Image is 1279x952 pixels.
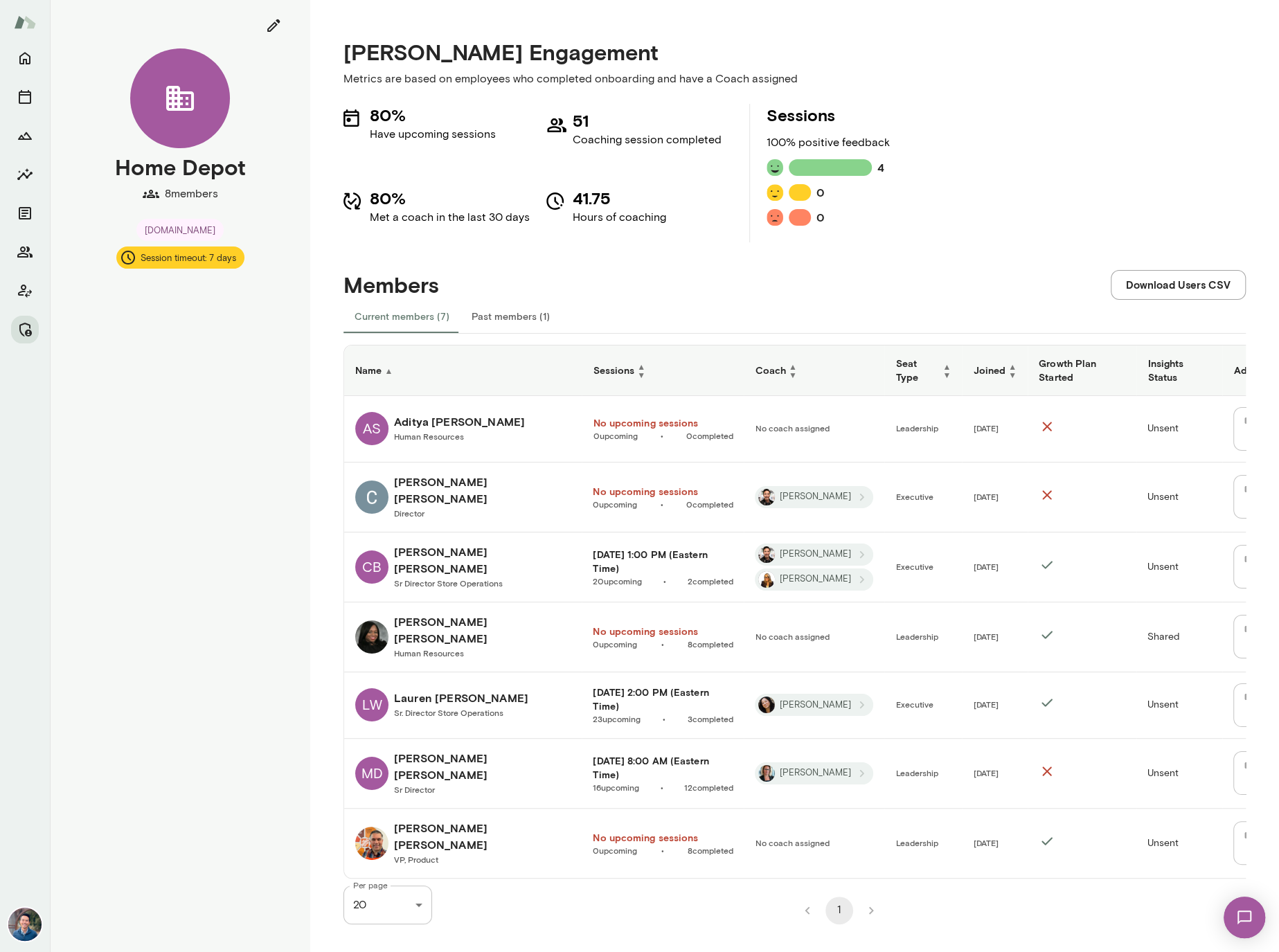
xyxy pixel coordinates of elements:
h6: Coach [755,362,873,379]
h6: Aditya [PERSON_NAME] [394,413,525,430]
button: Past members (1) [460,300,561,333]
h5: 41.75 [573,187,666,209]
span: 3 completed [687,713,733,724]
a: Paul Burke[PERSON_NAME] [PERSON_NAME]VP, Product [355,820,571,867]
img: Mento [14,9,36,35]
a: [DATE] 1:00 PM (Eastern Time) [593,548,733,575]
a: [DATE] 2:00 PM (Eastern Time) [593,685,733,713]
h6: Sessions [593,362,733,379]
td: Shared [1136,602,1222,672]
div: Melissa Lemberg[PERSON_NAME] [755,568,873,591]
a: 8completed [687,638,733,649]
h6: [PERSON_NAME] [PERSON_NAME] [394,750,571,783]
a: No upcoming sessions [593,416,733,430]
a: 12completed [683,782,733,793]
span: Executive [895,562,933,571]
a: 0completed [686,430,733,441]
div: CB [355,550,388,584]
span: 0 upcoming [593,430,637,441]
span: • [593,499,733,510]
span: 16 upcoming [593,782,639,793]
a: No upcoming sessions [593,485,733,499]
p: 8 members [165,186,218,202]
label: Per page [353,879,388,891]
div: AS [355,412,388,445]
span: ▼ [789,370,797,379]
span: ▲ [789,362,797,370]
a: CB[PERSON_NAME] [PERSON_NAME]Sr Director Store Operations [355,544,571,591]
td: Unsent [1136,809,1222,878]
p: Hours of coaching [573,209,666,226]
img: feedback icon [767,184,783,201]
h5: 80% [370,187,530,209]
div: LW [355,688,388,721]
span: [PERSON_NAME] [771,766,859,780]
div: Albert Villarde[PERSON_NAME] [755,486,873,508]
span: [PERSON_NAME] [771,548,859,561]
span: 8 completed [687,845,733,856]
p: Metrics are based on employees who completed onboarding and have a Coach assigned [343,71,1246,87]
td: Unsent [1136,739,1222,809]
a: 8completed [687,845,733,856]
span: 0 upcoming [593,845,637,856]
button: Home [11,44,39,72]
button: Download Users CSV [1111,270,1246,299]
span: ▲ [637,362,645,370]
span: [DATE] [973,768,998,778]
span: Session timeout: 7 days [132,251,244,265]
span: 23 upcoming [593,713,641,724]
span: 8 completed [687,638,733,649]
span: [DATE] [973,423,998,433]
h6: 4 [877,159,884,176]
div: Jennifer Alvarez[PERSON_NAME] [755,762,873,784]
h6: Growth Plan Started [1039,357,1125,384]
span: Director [394,508,424,518]
a: Cecil Payne[PERSON_NAME] [PERSON_NAME]Director [355,474,571,521]
span: Executive [895,699,933,709]
p: Have upcoming sessions [370,126,496,143]
div: MD [355,757,388,790]
h5: 80% [370,104,496,126]
span: ▲ [1008,362,1017,370]
span: [DATE] [973,492,998,501]
span: No coach assigned [755,631,829,641]
span: Sr Director [394,784,435,794]
h6: No upcoming sessions [593,831,733,845]
h6: Name [355,363,571,377]
span: Leadership [895,768,938,778]
img: feedback icon [767,209,783,226]
button: Documents [11,199,39,227]
p: 100 % positive feedback [767,134,890,151]
span: 0 completed [686,499,733,510]
img: feedback icon [767,159,783,176]
span: Leadership [895,838,938,847]
img: Albert Villarde [758,546,775,563]
div: pagination [432,886,1246,924]
a: 0upcoming [593,430,637,441]
img: Paul Burke [355,827,388,860]
h6: 0 [816,209,825,226]
h5: 51 [573,109,722,132]
h4: Home Depot [115,154,246,180]
button: Insights [11,161,39,188]
button: Members [11,238,39,266]
a: MD[PERSON_NAME] [PERSON_NAME]Sr Director [355,750,571,797]
h4: [PERSON_NAME] Engagement [343,39,1246,65]
p: Coaching session completed [573,132,722,148]
span: [DOMAIN_NAME] [136,224,224,237]
a: Dee Crawford[PERSON_NAME] [PERSON_NAME]Human Resources [355,613,571,661]
h4: Members [343,271,439,298]
span: [PERSON_NAME] [771,490,859,503]
span: 0 upcoming [593,499,637,510]
p: Met a coach in the last 30 days [370,209,530,226]
span: [PERSON_NAME] [771,699,859,712]
span: Executive [895,492,933,501]
span: [PERSON_NAME] [771,573,859,586]
span: Leadership [895,631,938,641]
a: LWLauren [PERSON_NAME]Sr. Director Store Operations [355,688,571,721]
img: Alex Yu [8,908,42,941]
h6: 0 [816,184,825,201]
